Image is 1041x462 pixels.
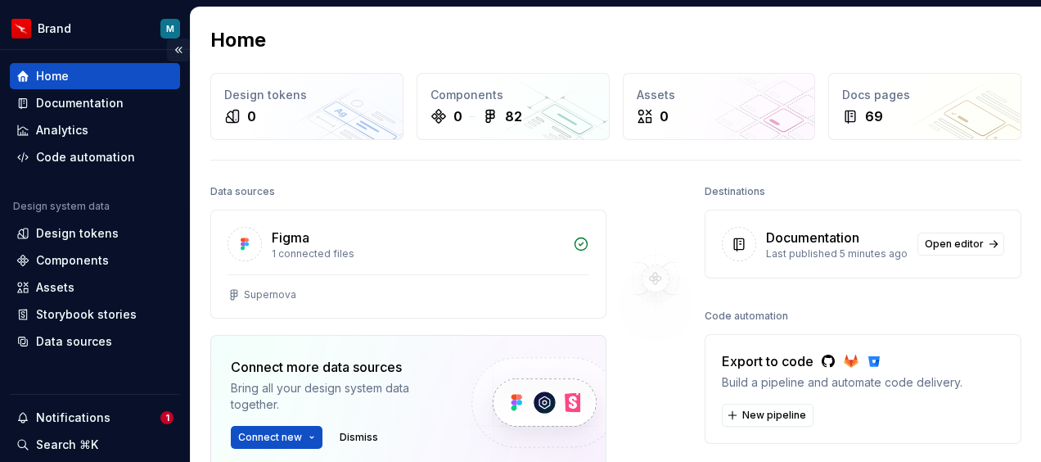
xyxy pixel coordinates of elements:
div: 0 [247,106,256,126]
div: Design system data [13,200,110,213]
a: Data sources [10,328,180,355]
div: Destinations [705,180,765,203]
div: Data sources [210,180,275,203]
div: Search ⌘K [36,437,98,453]
a: Components082 [417,73,610,140]
div: Home [36,68,69,84]
button: Search ⌘K [10,432,180,458]
button: New pipeline [722,404,813,427]
div: Data sources [36,333,112,350]
div: Code automation [705,305,788,328]
button: Notifications1 [10,405,180,431]
div: Analytics [36,122,88,138]
div: Design tokens [224,87,390,103]
button: Collapse sidebar [167,38,190,61]
a: Home [10,63,180,89]
div: Docs pages [842,87,1007,103]
button: Dismiss [332,426,385,449]
a: Components [10,247,180,274]
div: Assets [36,279,74,296]
a: Assets0 [623,73,816,140]
div: Connect more data sources [231,357,444,377]
a: Design tokens [10,220,180,247]
a: Docs pages69 [828,73,1021,140]
div: Bring all your design system data together. [231,380,444,413]
div: Brand [38,20,71,37]
div: Assets [637,87,802,103]
span: Dismiss [340,431,378,444]
a: Figma1 connected filesSupernova [210,210,606,319]
div: Documentation [36,95,124,111]
div: Components [36,252,109,269]
div: 0 [660,106,669,126]
a: Storybook stories [10,301,180,328]
span: Open editor [925,238,984,251]
a: Code automation [10,144,180,170]
div: Documentation [766,228,859,247]
div: Components [430,87,596,103]
button: BrandM [3,11,187,46]
img: 6b187050-a3ed-48aa-8485-808e17fcee26.png [11,19,31,38]
div: Last published 5 minutes ago [766,247,908,260]
div: 0 [453,106,462,126]
div: Supernova [244,288,296,301]
div: Design tokens [36,225,119,242]
div: 69 [865,106,883,126]
div: Export to code [722,351,962,371]
div: Figma [272,228,309,247]
a: Analytics [10,117,180,143]
div: Notifications [36,410,110,426]
h2: Home [210,27,266,53]
a: Documentation [10,90,180,116]
div: Build a pipeline and automate code delivery. [722,374,962,391]
div: Code automation [36,149,135,165]
a: Design tokens0 [210,73,403,140]
span: 1 [160,411,173,424]
div: Storybook stories [36,306,137,323]
a: Open editor [917,233,1004,256]
span: New pipeline [742,409,806,422]
div: 1 connected files [272,247,563,260]
div: M [166,22,174,35]
span: Connect new [238,431,302,444]
a: Assets [10,274,180,301]
div: 82 [505,106,522,126]
button: Connect new [231,426,322,449]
